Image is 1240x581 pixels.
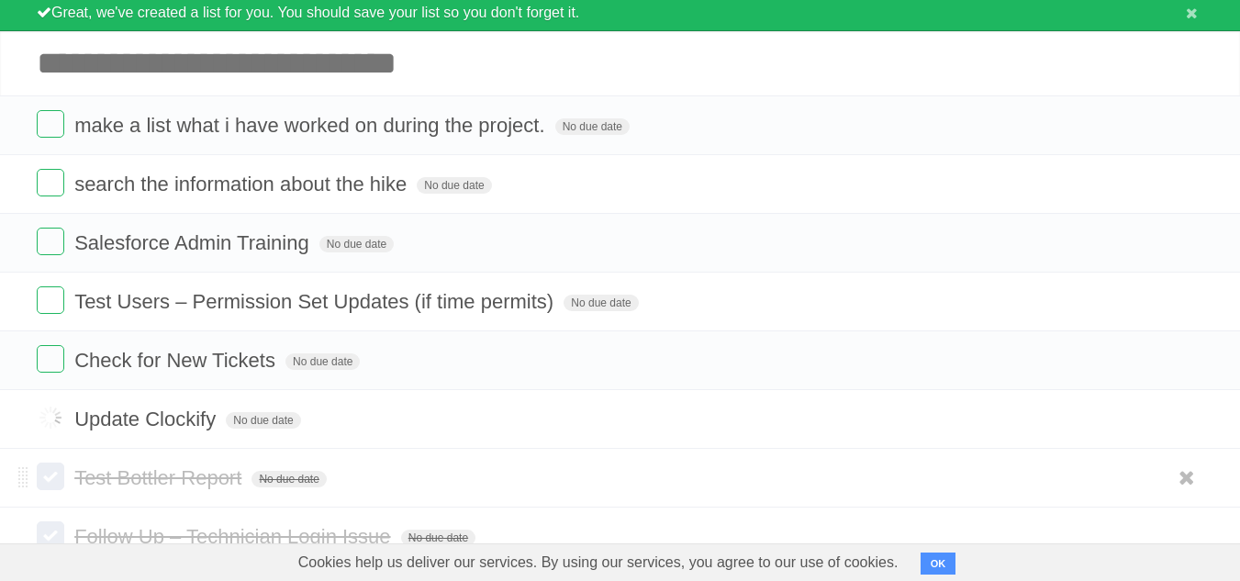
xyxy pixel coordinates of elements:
span: No due date [226,412,300,429]
label: Done [37,404,64,431]
span: Cookies help us deliver our services. By using our services, you agree to our use of cookies. [280,544,917,581]
span: No due date [417,177,491,194]
span: No due date [319,236,394,252]
span: Salesforce Admin Training [74,231,314,254]
label: Done [37,521,64,549]
span: Follow Up – Technician Login Issue [74,525,395,548]
label: Done [37,110,64,138]
span: Test Users – Permission Set Updates (if time permits) [74,290,558,313]
button: OK [921,553,956,575]
span: No due date [555,118,630,135]
label: Done [37,345,64,373]
label: Done [37,169,64,196]
span: No due date [564,295,638,311]
label: Done [37,286,64,314]
span: No due date [285,353,360,370]
span: No due date [401,530,475,546]
span: No due date [251,471,326,487]
span: Update Clockify [74,408,220,430]
label: Done [37,463,64,490]
span: search the information about the hike [74,173,411,196]
span: make a list what i have worked on during the project. [74,114,549,137]
label: Done [37,228,64,255]
span: Check for New Tickets [74,349,280,372]
span: Test Bottler Report [74,466,246,489]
